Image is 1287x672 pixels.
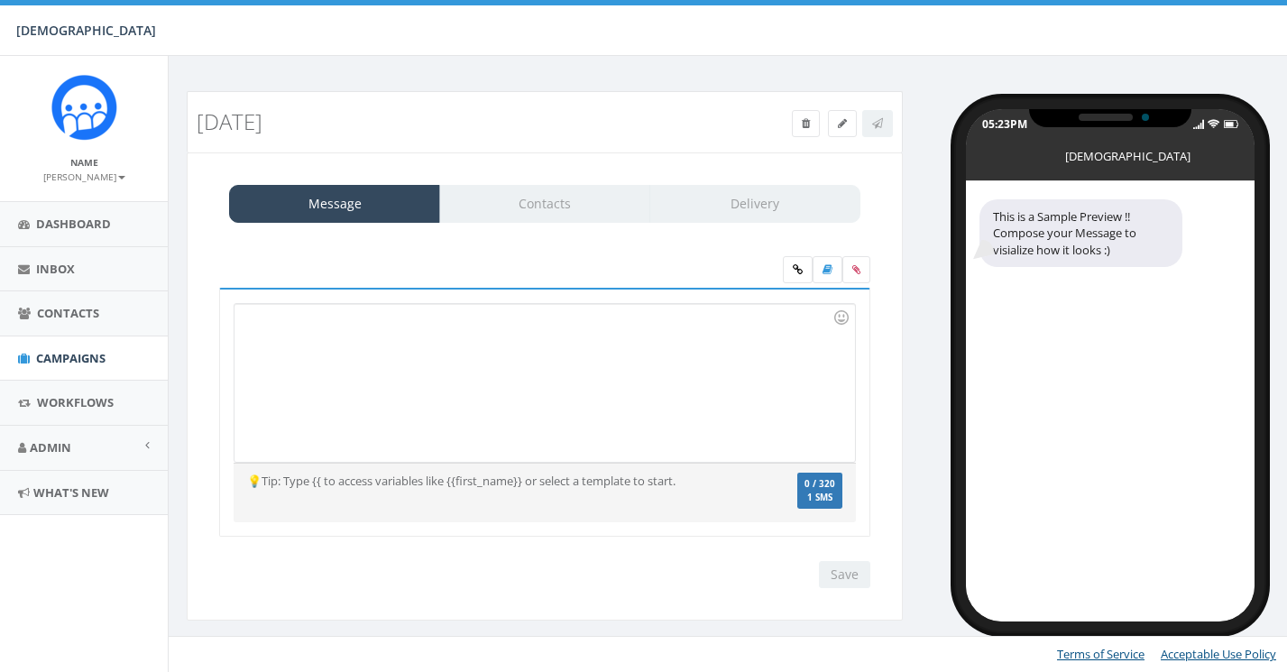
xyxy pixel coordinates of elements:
[838,115,847,131] span: Edit Campaign
[979,199,1182,268] div: This is a Sample Preview !! Compose your Message to visialize how it looks :)
[43,170,125,183] small: [PERSON_NAME]
[234,473,752,490] div: 💡Tip: Type {{ to access variables like {{first_name}} or select a template to start.
[16,22,156,39] span: [DEMOGRAPHIC_DATA]
[804,478,835,490] span: 0 / 320
[51,74,118,142] img: Rally_Platform_Icon.png
[33,484,109,501] span: What's New
[36,350,106,366] span: Campaigns
[1057,646,1145,662] a: Terms of Service
[982,116,1027,132] div: 05:23PM
[1065,148,1155,157] div: [DEMOGRAPHIC_DATA]
[70,156,98,169] small: Name
[813,256,842,283] label: Insert Template Text
[36,261,75,277] span: Inbox
[197,110,712,133] h3: [DATE]
[229,185,440,223] a: Message
[831,307,852,328] div: Use the TAB key to insert emoji faster
[43,168,125,184] a: [PERSON_NAME]
[37,394,114,410] span: Workflows
[30,439,71,456] span: Admin
[1161,646,1276,662] a: Acceptable Use Policy
[36,216,111,232] span: Dashboard
[842,256,870,283] span: Attach your media
[804,493,835,502] span: 1 SMS
[37,305,99,321] span: Contacts
[802,115,810,131] span: Delete Campaign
